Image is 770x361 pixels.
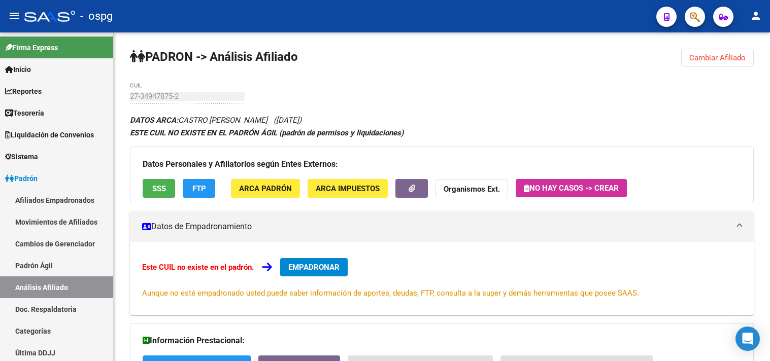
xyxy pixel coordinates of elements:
[130,242,754,315] div: Datos de Empadronamiento
[280,258,348,276] button: EMPADRONAR
[5,107,44,119] span: Tesorería
[152,184,166,193] span: SSS
[239,184,292,193] span: ARCA Padrón
[5,64,31,75] span: Inicio
[143,334,741,348] h3: Información Prestacional:
[5,129,94,140] span: Liquidación de Convenios
[130,116,178,125] strong: DATOS ARCA:
[444,185,500,194] strong: Organismos Ext.
[750,10,762,22] mat-icon: person
[142,263,254,272] strong: Este CUIL no existe en el padrón.
[8,10,20,22] mat-icon: menu
[5,42,58,53] span: Firma Express
[80,5,113,27] span: - ospg
[143,179,175,198] button: SSS
[142,221,729,232] mat-panel-title: Datos de Empadronamiento
[274,116,302,125] span: ([DATE])
[130,128,404,137] strong: ESTE CUIL NO EXISTE EN EL PADRÓN ÁGIL (padrón de permisos y liquidaciones)
[436,179,508,198] button: Organismos Ext.
[143,157,741,171] h3: Datos Personales y Afiliatorios según Entes Externos:
[183,179,215,198] button: FTP
[681,49,754,67] button: Cambiar Afiliado
[130,116,267,125] span: CASTRO [PERSON_NAME]
[231,179,300,198] button: ARCA Padrón
[5,151,38,162] span: Sistema
[142,288,639,298] span: Aunque no esté empadronado usted puede saber información de aportes, deudas, FTP, consulta a la s...
[316,184,380,193] span: ARCA Impuestos
[5,173,38,184] span: Padrón
[735,327,760,351] div: Open Intercom Messenger
[524,184,619,193] span: No hay casos -> Crear
[192,184,206,193] span: FTP
[308,179,388,198] button: ARCA Impuestos
[516,179,627,197] button: No hay casos -> Crear
[689,53,746,62] span: Cambiar Afiliado
[5,86,42,97] span: Reportes
[288,263,340,272] span: EMPADRONAR
[130,50,298,64] strong: PADRON -> Análisis Afiliado
[130,211,754,242] mat-expansion-panel-header: Datos de Empadronamiento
